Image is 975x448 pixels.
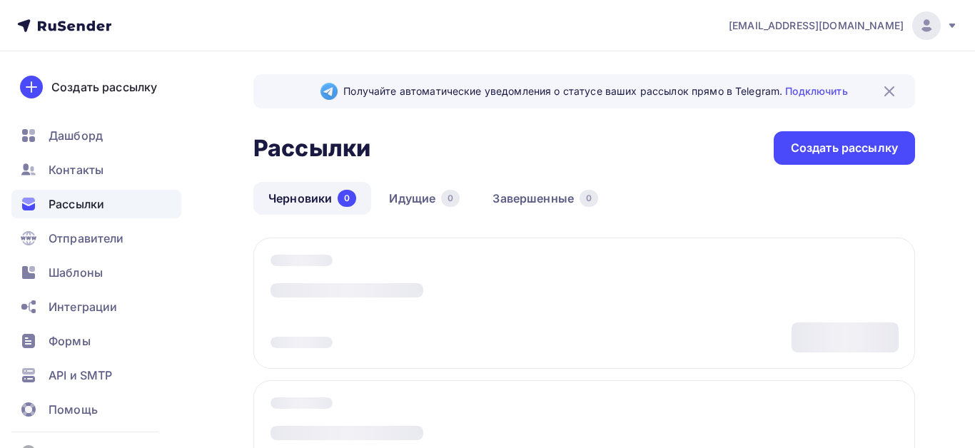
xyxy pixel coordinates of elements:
[785,85,847,97] a: Подключить
[49,230,124,247] span: Отправители
[729,11,958,40] a: [EMAIL_ADDRESS][DOMAIN_NAME]
[49,401,98,418] span: Помощь
[441,190,460,207] div: 0
[374,182,475,215] a: Идущие0
[253,134,370,163] h2: Рассылки
[253,182,371,215] a: Черновики0
[320,83,338,100] img: Telegram
[580,190,598,207] div: 0
[11,258,181,287] a: Шаблоны
[791,140,898,156] div: Создать рассылку
[49,264,103,281] span: Шаблоны
[478,182,613,215] a: Завершенные0
[11,224,181,253] a: Отправители
[49,195,104,213] span: Рассылки
[11,327,181,355] a: Формы
[11,121,181,150] a: Дашборд
[729,19,904,33] span: [EMAIL_ADDRESS][DOMAIN_NAME]
[11,156,181,184] a: Контакты
[49,332,91,350] span: Формы
[343,84,847,98] span: Получайте автоматические уведомления о статусе ваших рассылок прямо в Telegram.
[49,298,117,315] span: Интеграции
[49,367,112,384] span: API и SMTP
[51,78,157,96] div: Создать рассылку
[49,127,103,144] span: Дашборд
[11,190,181,218] a: Рассылки
[338,190,356,207] div: 0
[49,161,103,178] span: Контакты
